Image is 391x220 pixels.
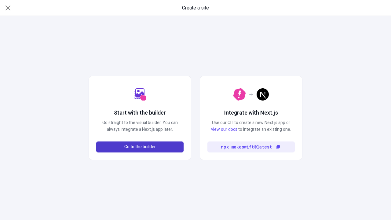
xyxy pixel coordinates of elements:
span: Create a site [182,4,209,12]
code: npx makeswift@latest [221,144,272,150]
h2: Integrate with Next.js [224,109,278,117]
button: Go to the builder [96,141,184,152]
span: Go to the builder [124,144,156,150]
h2: Start with the builder [114,109,166,117]
a: view our docs [211,126,237,133]
p: Go straight to the visual builder. You can always integrate a Next.js app later. [96,119,184,133]
p: Use our CLI to create a new Next.js app or to integrate an existing one. [207,119,295,133]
